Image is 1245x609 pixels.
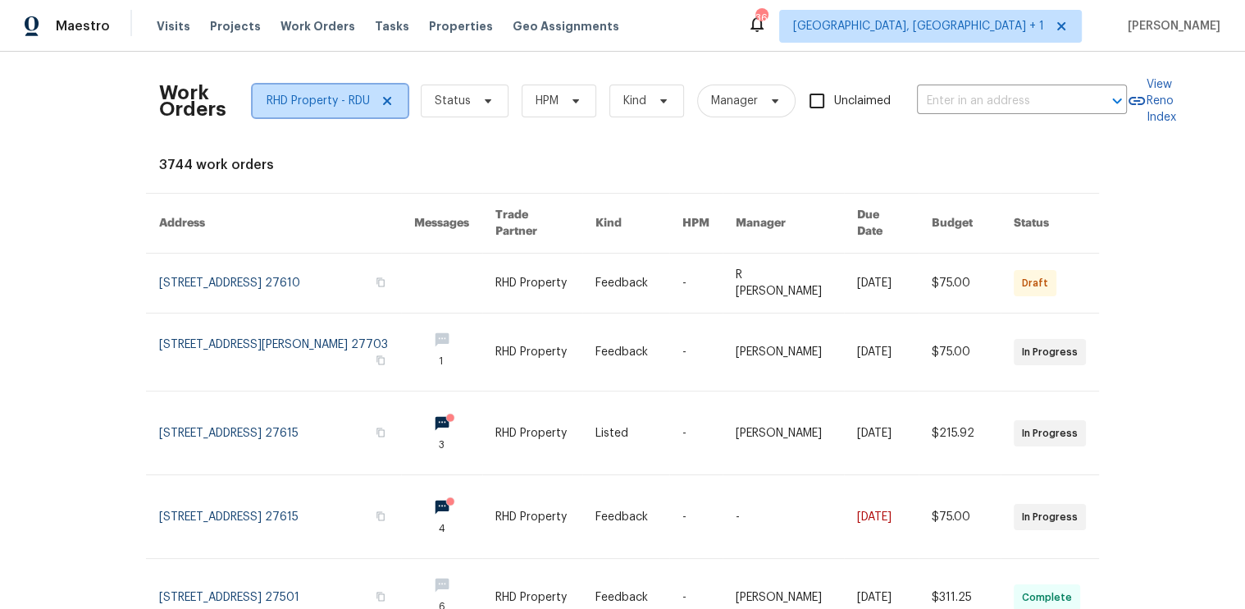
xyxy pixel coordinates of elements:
[280,18,355,34] span: Work Orders
[793,18,1044,34] span: [GEOGRAPHIC_DATA], [GEOGRAPHIC_DATA] + 1
[723,475,844,559] td: -
[536,93,559,109] span: HPM
[513,18,619,34] span: Geo Assignments
[723,194,844,254] th: Manager
[373,425,388,440] button: Copy Address
[429,18,493,34] span: Properties
[834,93,891,110] span: Unclaimed
[669,475,723,559] td: -
[373,509,388,524] button: Copy Address
[373,353,388,368] button: Copy Address
[582,391,669,475] td: Listed
[669,194,723,254] th: HPM
[623,93,646,109] span: Kind
[1001,194,1099,254] th: Status
[210,18,261,34] span: Projects
[723,314,844,391] td: [PERSON_NAME]
[723,254,844,314] td: R [PERSON_NAME]
[1127,76,1176,126] a: View Reno Index
[159,85,226,117] h2: Work Orders
[482,391,582,475] td: RHD Property
[267,93,370,109] span: RHD Property - RDU
[56,18,110,34] span: Maestro
[919,194,1001,254] th: Budget
[159,157,1086,173] div: 3744 work orders
[582,254,669,314] td: Feedback
[482,314,582,391] td: RHD Property
[669,391,723,475] td: -
[755,10,767,26] div: 36
[669,314,723,391] td: -
[1106,89,1129,112] button: Open
[373,589,388,604] button: Copy Address
[146,194,401,254] th: Address
[435,93,471,109] span: Status
[482,475,582,559] td: RHD Property
[482,194,582,254] th: Trade Partner
[844,194,919,254] th: Due Date
[917,89,1081,114] input: Enter in an address
[723,391,844,475] td: [PERSON_NAME]
[1121,18,1220,34] span: [PERSON_NAME]
[711,93,758,109] span: Manager
[482,254,582,314] td: RHD Property
[582,194,669,254] th: Kind
[582,314,669,391] td: Feedback
[373,275,388,290] button: Copy Address
[375,21,409,32] span: Tasks
[669,254,723,314] td: -
[582,475,669,559] td: Feedback
[157,18,190,34] span: Visits
[401,194,482,254] th: Messages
